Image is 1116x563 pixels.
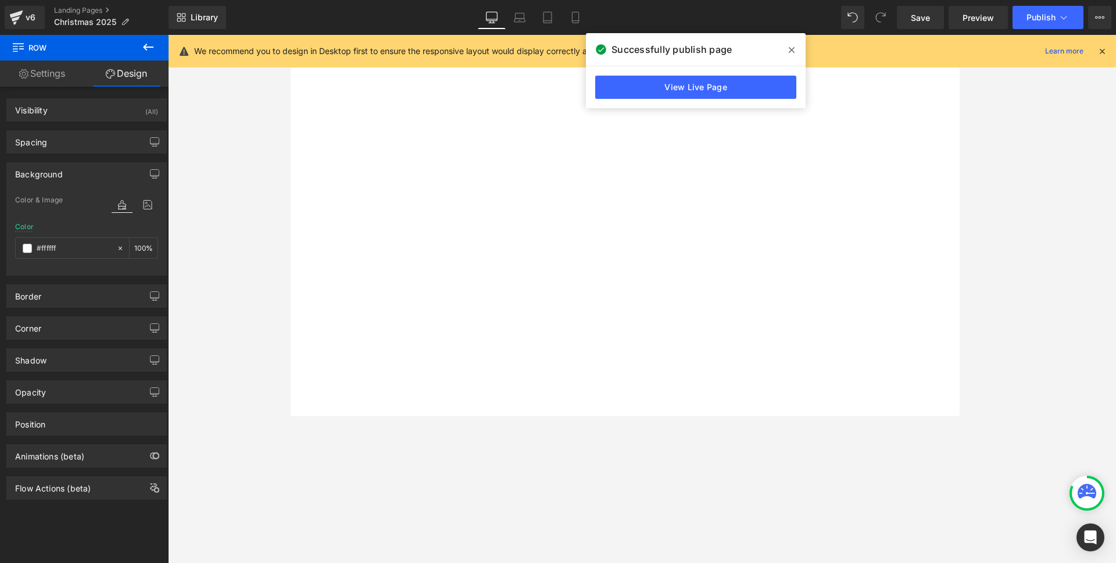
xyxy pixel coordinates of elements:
div: Open Intercom Messenger [1076,523,1104,551]
a: v6 [5,6,45,29]
a: Landing Pages [54,6,169,15]
div: Opacity [15,381,46,397]
span: Publish [1026,13,1056,22]
a: Laptop [506,6,534,29]
a: Tablet [534,6,561,29]
a: Preview [949,6,1008,29]
span: Preview [963,12,994,24]
a: View Live Page [595,76,796,99]
span: Successfully publish page [611,42,732,56]
p: We recommend you to design in Desktop first to ensure the responsive layout would display correct... [194,45,726,58]
div: Border [15,285,41,301]
span: Library [191,12,218,23]
div: Shadow [15,349,46,365]
span: Row [12,35,128,60]
div: Visibility [15,99,48,115]
span: Color & Image [15,196,63,204]
button: Publish [1013,6,1083,29]
div: Position [15,413,45,429]
div: Background [15,163,63,179]
div: Spacing [15,131,47,147]
a: Desktop [478,6,506,29]
div: % [130,238,158,258]
div: Flow Actions (beta) [15,477,91,493]
a: Design [84,60,169,87]
a: New Library [169,6,226,29]
button: More [1088,6,1111,29]
div: Corner [15,317,41,333]
div: Color [15,223,34,231]
button: Redo [869,6,892,29]
span: Christmas 2025 [54,17,116,27]
button: Undo [841,6,864,29]
input: Color [37,242,111,255]
div: Animations (beta) [15,445,84,461]
div: v6 [23,10,38,25]
div: (All) [145,99,158,118]
a: Learn more [1040,44,1088,58]
a: Mobile [561,6,589,29]
span: Save [911,12,930,24]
